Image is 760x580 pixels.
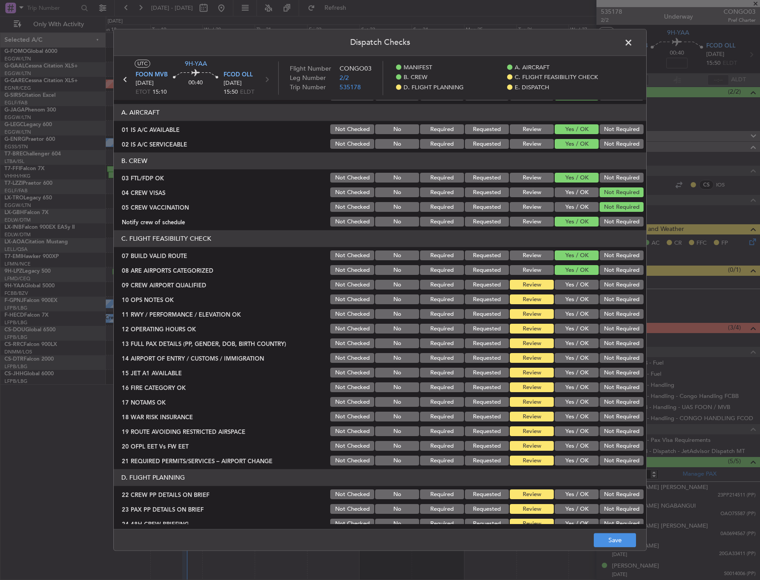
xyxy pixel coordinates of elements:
button: Not Required [600,217,644,227]
button: Not Required [600,295,644,305]
button: Not Required [600,203,644,212]
button: Not Required [600,505,644,514]
button: Yes / OK [555,490,599,500]
button: Yes / OK [555,324,599,334]
button: Not Required [600,266,644,275]
button: Not Required [600,188,644,198]
button: Yes / OK [555,505,599,514]
button: Not Required [600,310,644,319]
button: Yes / OK [555,519,599,529]
button: Not Required [600,456,644,466]
button: Not Required [600,280,644,290]
button: Yes / OK [555,188,599,198]
button: Not Required [600,125,644,135]
button: Not Required [600,173,644,183]
button: Yes / OK [555,251,599,261]
button: Yes / OK [555,203,599,212]
button: Yes / OK [555,427,599,437]
button: Yes / OK [555,412,599,422]
button: Yes / OK [555,368,599,378]
button: Yes / OK [555,295,599,305]
header: Dispatch Checks [114,29,646,56]
button: Not Required [600,441,644,451]
button: Yes / OK [555,397,599,407]
button: Yes / OK [555,310,599,319]
button: Yes / OK [555,280,599,290]
button: Yes / OK [555,125,599,135]
button: Yes / OK [555,441,599,451]
button: Not Required [600,324,644,334]
button: Yes / OK [555,339,599,349]
button: Not Required [600,368,644,378]
button: Yes / OK [555,217,599,227]
button: Yes / OK [555,266,599,275]
button: Not Required [600,139,644,149]
button: Yes / OK [555,456,599,466]
button: Not Required [600,339,644,349]
button: Not Required [600,427,644,437]
button: Yes / OK [555,139,599,149]
button: Yes / OK [555,354,599,363]
button: Yes / OK [555,383,599,393]
button: Not Required [600,383,644,393]
button: Not Required [600,490,644,500]
button: Not Required [600,519,644,529]
button: Not Required [600,412,644,422]
button: Yes / OK [555,173,599,183]
button: Not Required [600,251,644,261]
button: Not Required [600,354,644,363]
button: Save [594,533,636,548]
span: C. FLIGHT FEASIBILITY CHECK [515,74,598,83]
button: Not Required [600,397,644,407]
